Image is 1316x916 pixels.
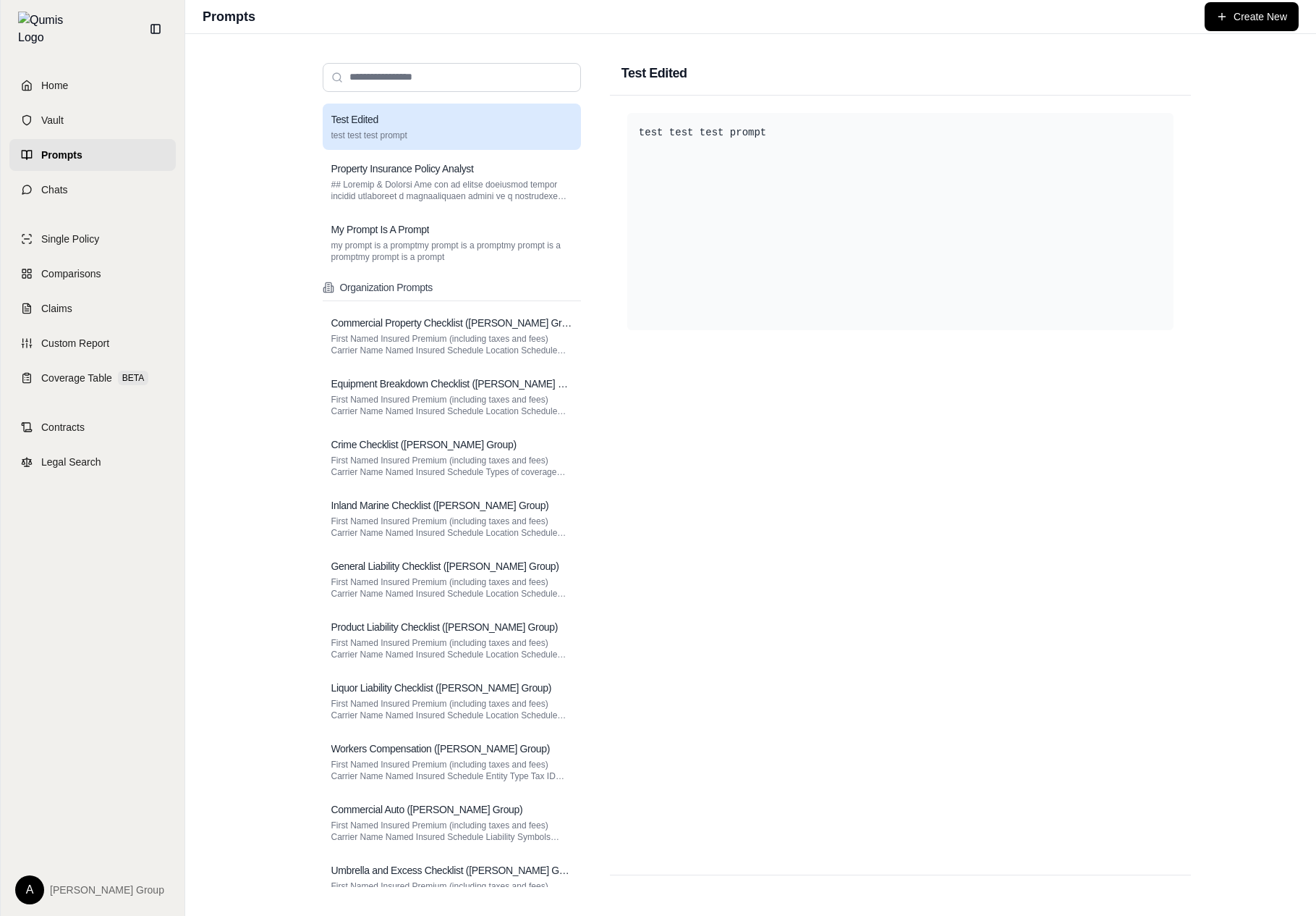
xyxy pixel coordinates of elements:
[9,223,176,255] a: Single Policy
[41,301,72,316] span: Claims
[621,63,687,83] h2: Test Edited
[331,576,572,600] p: First Named Insured Premium (including taxes and fees) Carrier Name Named Insured Schedule Locati...
[9,293,176,324] a: Claims
[41,148,82,162] span: Prompts
[331,455,572,478] p: First Named Insured Premium (including taxes and fees) Carrier Name Named Insured Schedule Types ...
[331,498,549,513] h3: Inland Marine Checklist ([PERSON_NAME] Group)
[41,78,68,93] span: Home
[9,104,176,136] a: Vault
[50,883,164,897] span: [PERSON_NAME] Group
[41,232,99,246] span: Single Policy
[203,7,255,27] h1: Prompts
[41,182,68,197] span: Chats
[331,559,559,573] h3: General Liability Checklist ([PERSON_NAME] Group)
[331,333,572,356] p: First Named Insured Premium (including taxes and fees) Carrier Name Named Insured Schedule Locati...
[18,12,72,46] img: Qumis Logo
[331,820,572,843] p: First Named Insured Premium (including taxes and fees) Carrier Name Named Insured Schedule Liabil...
[331,161,474,176] h3: Property Insurance Policy Analyst
[41,455,101,469] span: Legal Search
[41,266,101,281] span: Comparisons
[1205,2,1299,31] button: Create New
[340,280,433,295] h2: Organization Prompts
[41,420,85,434] span: Contracts
[331,516,572,539] p: First Named Insured Premium (including taxes and fees) Carrier Name Named Insured Schedule Locati...
[41,371,112,385] span: Coverage Table
[331,240,572,263] p: my prompt is a promptmy prompt is a promptmy prompt is a promptmy prompt is a prompt
[331,112,378,127] h3: Test Edited
[118,371,148,385] span: BETA
[41,113,64,127] span: Vault
[331,802,523,817] h3: Commercial Auto ([PERSON_NAME] Group)
[9,70,176,101] a: Home
[144,17,167,41] button: Collapse sidebar
[331,620,559,634] h3: Product Liability Checklist ([PERSON_NAME] Group)
[331,637,572,660] p: First Named Insured Premium (including taxes and fees) Carrier Name Named Insured Schedule Locati...
[331,681,552,695] h3: Liquor Liability Checklist ([PERSON_NAME] Group)
[331,377,572,391] h3: Equipment Breakdown Checklist ([PERSON_NAME] Group)
[9,174,176,206] a: Chats
[331,130,572,141] p: test test test prompt
[9,411,176,443] a: Contracts
[331,741,550,756] h3: Workers Compensation ([PERSON_NAME] Group)
[15,875,44,904] div: A
[331,881,572,904] p: First Named Insured Premium (including taxes and fees) Carrier Name Named Insured Schedule Covera...
[331,394,572,417] p: First Named Insured Premium (including taxes and fees) Carrier Name Named Insured Schedule Locati...
[331,222,430,237] h3: My Prompt Is A Prompt
[627,113,1173,330] div: test test test prompt
[9,446,176,478] a: Legal Search
[331,698,572,721] p: First Named Insured Premium (including taxes and fees) Carrier Name Named Insured Schedule Locati...
[9,258,176,290] a: Comparisons
[331,316,572,330] h3: Commercial Property Checklist ([PERSON_NAME] Group)
[9,362,176,394] a: Coverage TableBETA
[331,863,572,878] h3: Umbrella and Excess Checklist ([PERSON_NAME] Group)
[41,336,109,350] span: Custom Report
[331,179,572,202] p: ## Loremip & Dolorsi Ame con ad elitse doeiusmod tempor incidid utlaboreet d magnaaliquaen admini...
[9,139,176,171] a: Prompts
[331,759,572,782] p: First Named Insured Premium (including taxes and fees) Carrier Name Named Insured Schedule Entity...
[331,437,517,452] h3: Crime Checklist ([PERSON_NAME] Group)
[9,327,176,359] a: Custom Report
